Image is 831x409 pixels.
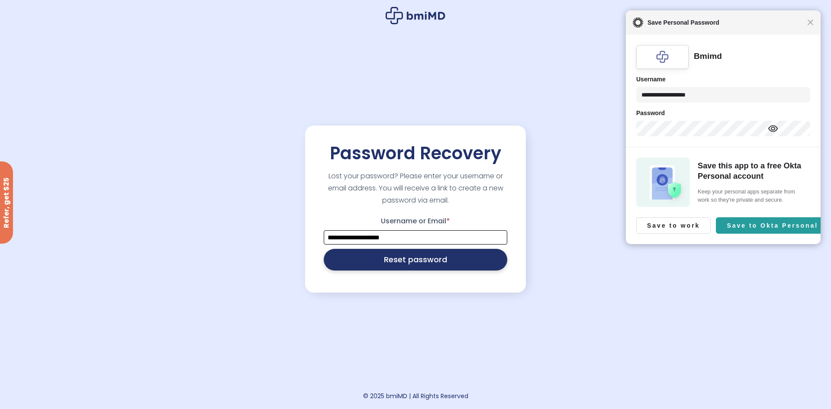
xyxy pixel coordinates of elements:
[322,170,509,206] p: Lost your password? Please enter your username or email address. You will receive a link to creat...
[324,249,507,271] button: Reset password
[636,217,711,234] button: Save to work
[324,214,507,228] label: Username or Email
[807,19,814,26] span: Close
[636,74,810,84] h6: Username
[694,51,722,62] div: Bmimd
[643,17,807,28] span: Save Personal Password
[330,143,501,164] h2: Password Recovery
[636,108,810,118] h6: Password
[698,161,808,181] h5: Save this app to a free Okta Personal account
[716,217,829,234] button: Save to Okta Personal
[363,390,468,402] div: © 2025 bmiMD | All Rights Reserved
[655,49,670,64] img: 3LwAAAABJRU5ErkJggg==
[698,187,808,204] span: Keep your personal apps separate from work so they're private and secure.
